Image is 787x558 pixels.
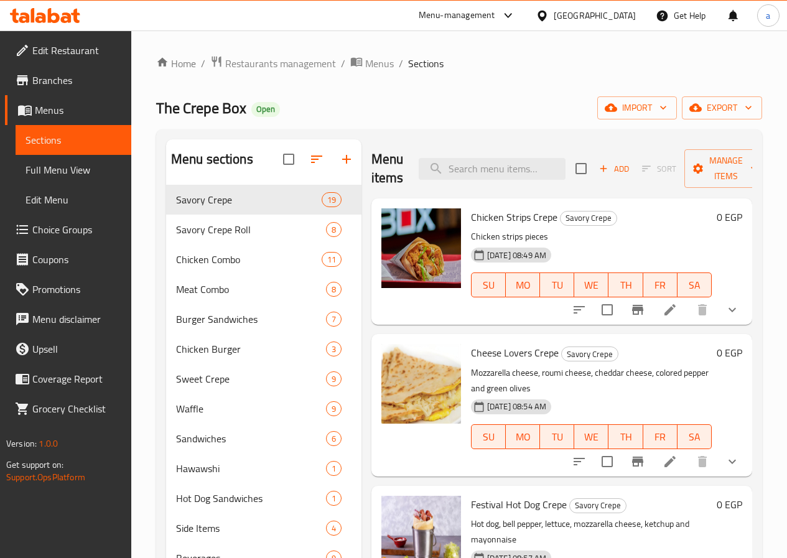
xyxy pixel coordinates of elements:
p: Mozzarella cheese, roumi cheese, cheddar cheese, colored pepper and green olives [471,365,712,396]
button: FR [643,272,678,297]
button: show more [717,447,747,477]
div: items [326,461,342,476]
span: Sections [26,133,121,147]
div: items [322,192,342,207]
span: 8 [327,224,341,236]
button: Add [594,159,634,179]
span: Manage items [694,153,758,184]
button: TU [540,424,574,449]
div: Savory Crepe [560,211,617,226]
div: items [326,431,342,446]
button: sort-choices [564,295,594,325]
a: Edit menu item [663,302,678,317]
span: 11 [322,254,341,266]
div: items [326,371,342,386]
span: SA [682,428,707,446]
span: Menu disclaimer [32,312,121,327]
button: MO [506,424,540,449]
div: Sandwiches6 [166,424,361,453]
button: delete [687,447,717,477]
span: Select to update [594,449,620,475]
img: Cheese Lovers Crepe [381,344,461,424]
div: Savory Crepe [569,498,626,513]
span: 9 [327,403,341,415]
span: Grocery Checklist [32,401,121,416]
button: TH [608,424,643,449]
span: Meat Combo [176,282,326,297]
button: import [597,96,677,119]
span: Select all sections [276,146,302,172]
a: Coupons [5,244,131,274]
svg: Show Choices [725,302,740,317]
div: Chicken Combo11 [166,244,361,274]
div: Chicken Burger [176,342,326,356]
span: 7 [327,314,341,325]
button: SA [678,424,712,449]
div: Savory Crepe Roll [176,222,326,237]
h6: 0 EGP [717,496,742,513]
button: MO [506,272,540,297]
a: Branches [5,65,131,95]
span: Upsell [32,342,121,356]
div: Burger Sandwiches7 [166,304,361,334]
a: Promotions [5,274,131,304]
div: Savory Crepe Roll8 [166,215,361,244]
span: Chicken Combo [176,252,322,267]
span: SU [477,428,501,446]
span: TU [545,276,569,294]
span: Coupons [32,252,121,267]
span: Select section [568,156,594,182]
span: TH [613,276,638,294]
span: Savory Crepe [562,347,618,361]
button: Add section [332,144,361,174]
a: Sections [16,125,131,155]
div: Menu-management [419,8,495,23]
span: FR [648,428,673,446]
a: Upsell [5,334,131,364]
span: Savory Crepe [176,192,322,207]
button: Branch-specific-item [623,295,653,325]
span: Hawawshi [176,461,326,476]
div: items [326,521,342,536]
span: Sort sections [302,144,332,174]
a: Menus [5,95,131,125]
div: Hawawshi1 [166,453,361,483]
span: Waffle [176,401,326,416]
span: TH [613,428,638,446]
a: Menus [350,55,394,72]
button: Branch-specific-item [623,447,653,477]
div: Savory Crepe [561,346,618,361]
div: Open [251,102,280,117]
a: Home [156,56,196,71]
li: / [399,56,403,71]
a: Edit Menu [16,185,131,215]
span: Cheese Lovers Crepe [471,343,559,362]
button: export [682,96,762,119]
img: Chicken Strips Crepe [381,208,461,288]
div: Sweet Crepe [176,371,326,386]
span: Select section first [634,159,684,179]
div: items [326,312,342,327]
span: Festival Hot Dog Crepe [471,495,567,514]
span: WE [579,276,603,294]
p: Hot dog, bell pepper, lettuce, mozzarella cheese, ketchup and mayonnaise [471,516,712,547]
h2: Menu items [371,150,404,187]
span: Menus [365,56,394,71]
button: WE [574,424,608,449]
button: sort-choices [564,447,594,477]
span: MO [511,276,535,294]
input: search [419,158,566,180]
button: SU [471,424,506,449]
a: Choice Groups [5,215,131,244]
span: [DATE] 08:49 AM [482,249,551,261]
button: TH [608,272,643,297]
li: / [341,56,345,71]
a: Full Menu View [16,155,131,185]
span: SU [477,276,501,294]
span: a [766,9,770,22]
h6: 0 EGP [717,344,742,361]
div: items [322,252,342,267]
div: Waffle9 [166,394,361,424]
